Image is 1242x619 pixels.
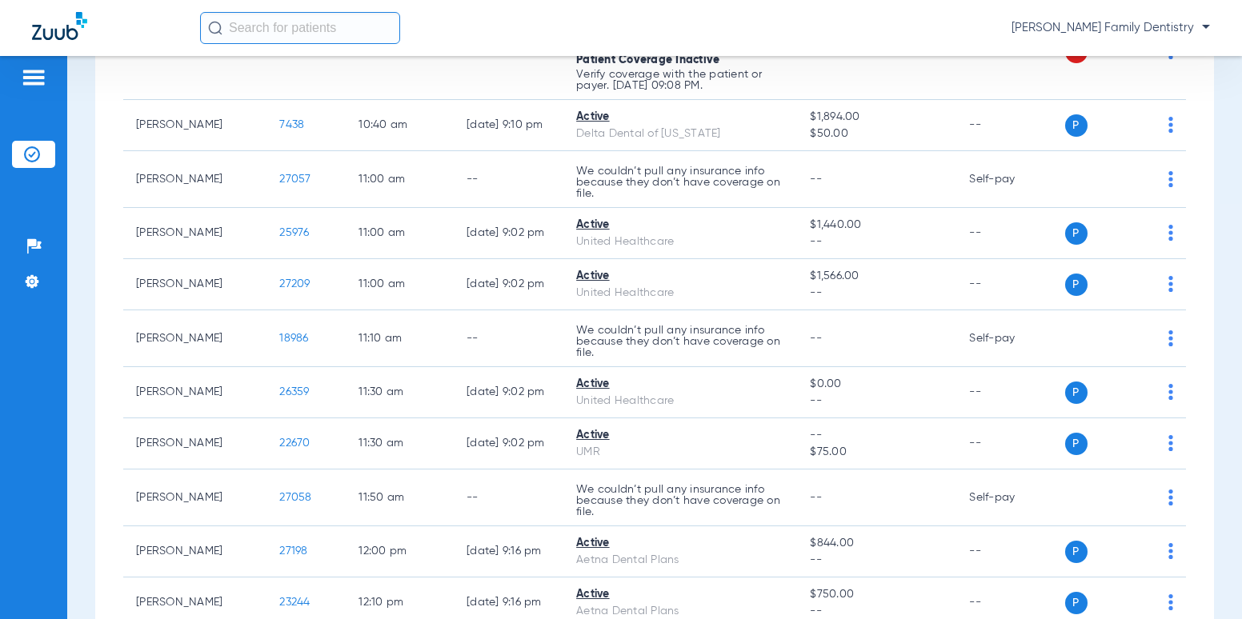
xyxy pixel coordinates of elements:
img: group-dot-blue.svg [1168,276,1173,292]
span: -- [810,393,944,409]
p: We couldn’t pull any insurance info because they don’t have coverage on file. [576,166,784,199]
td: 12:00 PM [346,526,454,577]
td: [PERSON_NAME] [123,418,266,469]
span: $750.00 [810,586,944,603]
span: 22670 [279,437,310,449]
div: UMR [576,444,784,461]
span: P [1065,433,1088,455]
td: 11:00 AM [346,151,454,208]
span: -- [810,285,944,302]
div: United Healthcare [576,234,784,250]
td: [DATE] 9:02 PM [454,259,563,310]
span: P [1065,541,1088,563]
span: -- [810,552,944,569]
div: Aetna Dental Plans [576,552,784,569]
span: Patient Coverage Inactive [576,54,719,66]
span: -- [810,492,822,503]
td: -- [956,208,1064,259]
td: [PERSON_NAME] [123,100,266,151]
td: -- [956,418,1064,469]
td: -- [956,367,1064,418]
img: group-dot-blue.svg [1168,171,1173,187]
td: -- [956,526,1064,577]
td: [DATE] 9:02 PM [454,208,563,259]
span: $0.00 [810,376,944,393]
td: Self-pay [956,469,1064,526]
span: 18986 [279,333,308,344]
img: group-dot-blue.svg [1168,384,1173,400]
td: -- [956,100,1064,151]
span: 25976 [279,227,309,238]
span: 26359 [279,386,309,397]
td: [PERSON_NAME] [123,151,266,208]
div: United Healthcare [576,285,784,302]
span: 7438 [279,119,304,130]
span: -- [810,234,944,250]
p: Verify coverage with the patient or payer. [DATE] 09:08 PM. [576,69,784,91]
span: -- [810,174,822,185]
div: Delta Dental of [US_STATE] [576,126,784,142]
td: -- [956,259,1064,310]
span: -- [810,427,944,444]
td: 11:50 AM [346,469,454,526]
span: P [1065,592,1088,614]
div: Active [576,268,784,285]
td: 11:30 AM [346,367,454,418]
span: P [1065,274,1088,296]
span: $844.00 [810,535,944,552]
img: group-dot-blue.svg [1168,435,1173,451]
td: 11:30 AM [346,418,454,469]
td: [DATE] 9:10 PM [454,100,563,151]
span: $75.00 [810,444,944,461]
input: Search for patients [200,12,400,44]
span: P [1065,222,1088,245]
span: $1,440.00 [810,217,944,234]
div: Active [576,427,784,444]
img: hamburger-icon [21,68,46,87]
span: P [1065,381,1088,404]
td: -- [454,151,563,208]
img: group-dot-blue.svg [1168,594,1173,610]
span: $50.00 [810,126,944,142]
img: Zuub Logo [32,12,87,40]
img: group-dot-blue.svg [1168,330,1173,346]
div: United Healthcare [576,393,784,409]
span: 23244 [279,597,310,608]
td: 11:00 AM [346,259,454,310]
div: Active [576,217,784,234]
img: group-dot-blue.svg [1168,543,1173,559]
td: -- [454,469,563,526]
div: Active [576,586,784,603]
td: 11:10 AM [346,310,454,367]
span: 27209 [279,278,310,290]
td: [PERSON_NAME] [123,259,266,310]
td: [DATE] 9:02 PM [454,367,563,418]
span: 27198 [279,545,307,557]
img: group-dot-blue.svg [1168,117,1173,133]
span: 27058 [279,492,311,503]
span: P [1065,114,1088,137]
td: [PERSON_NAME] [123,208,266,259]
img: group-dot-blue.svg [1168,489,1173,505]
img: group-dot-blue.svg [1168,225,1173,241]
td: Self-pay [956,310,1064,367]
td: [PERSON_NAME] [123,367,266,418]
span: $1,566.00 [810,268,944,285]
td: 10:40 AM [346,100,454,151]
p: We couldn’t pull any insurance info because they don’t have coverage on file. [576,325,784,358]
span: [PERSON_NAME] Family Dentistry [1012,20,1210,36]
td: [DATE] 9:02 PM [454,418,563,469]
td: [PERSON_NAME] [123,526,266,577]
span: $1,894.00 [810,109,944,126]
div: Active [576,109,784,126]
td: 11:00 AM [346,208,454,259]
td: [PERSON_NAME] [123,310,266,367]
span: 27057 [279,174,310,185]
div: Active [576,376,784,393]
td: -- [454,310,563,367]
img: Search Icon [208,21,222,35]
td: Self-pay [956,151,1064,208]
span: -- [810,333,822,344]
td: [PERSON_NAME] [123,469,266,526]
div: Active [576,535,784,552]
